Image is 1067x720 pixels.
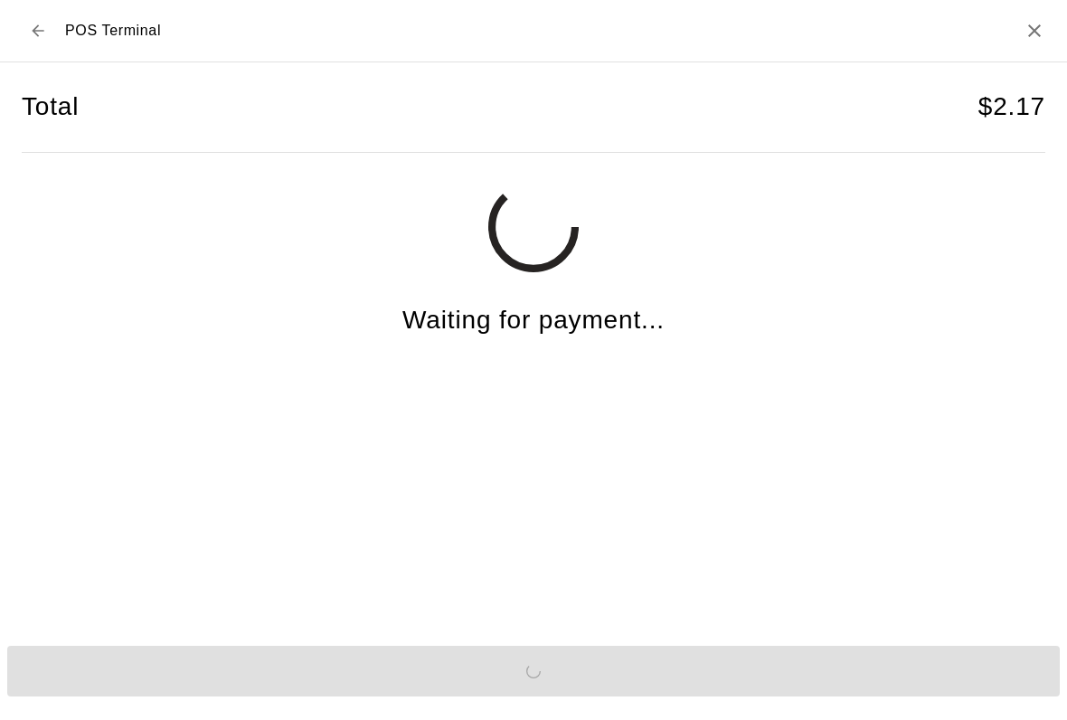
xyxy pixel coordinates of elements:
h4: $ 2.17 [978,91,1045,123]
button: Close [1024,20,1045,42]
button: Back to checkout [22,14,54,47]
h4: Total [22,91,79,123]
h4: Waiting for payment... [402,305,665,336]
div: POS Terminal [22,14,161,47]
